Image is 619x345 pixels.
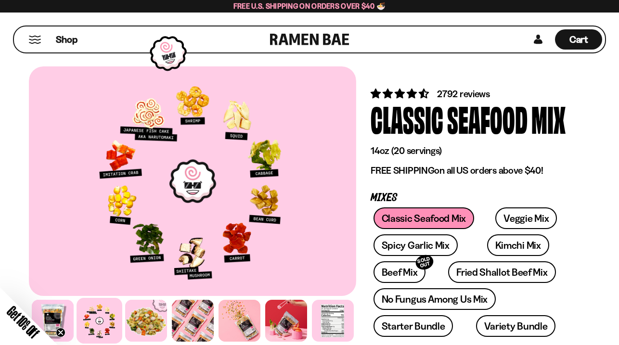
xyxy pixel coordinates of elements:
[555,26,602,52] a: Cart
[374,288,496,310] a: No Fungus Among Us Mix
[371,193,576,203] p: Mixes
[28,36,41,44] button: Mobile Menu Trigger
[569,34,588,45] span: Cart
[447,101,528,137] div: Seafood
[374,261,426,283] a: Beef MixSOLD OUT
[56,328,65,337] button: Close teaser
[495,207,557,229] a: Veggie Mix
[374,315,453,337] a: Starter Bundle
[487,234,549,256] a: Kimchi Mix
[531,101,566,137] div: Mix
[374,234,458,256] a: Spicy Garlic Mix
[448,261,555,283] a: Fried Shallot Beef Mix
[414,253,436,272] div: SOLD OUT
[476,315,556,337] a: Variety Bundle
[371,165,434,176] strong: FREE SHIPPING
[371,165,576,177] p: on all US orders above $40!
[233,1,386,11] span: Free U.S. Shipping on Orders over $40 🍜
[371,101,443,137] div: Classic
[437,88,490,100] span: 2792 reviews
[371,145,576,157] p: 14oz (20 servings)
[56,29,77,50] a: Shop
[4,303,42,341] span: Get 10% Off
[56,33,77,46] span: Shop
[371,88,431,100] span: 4.68 stars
